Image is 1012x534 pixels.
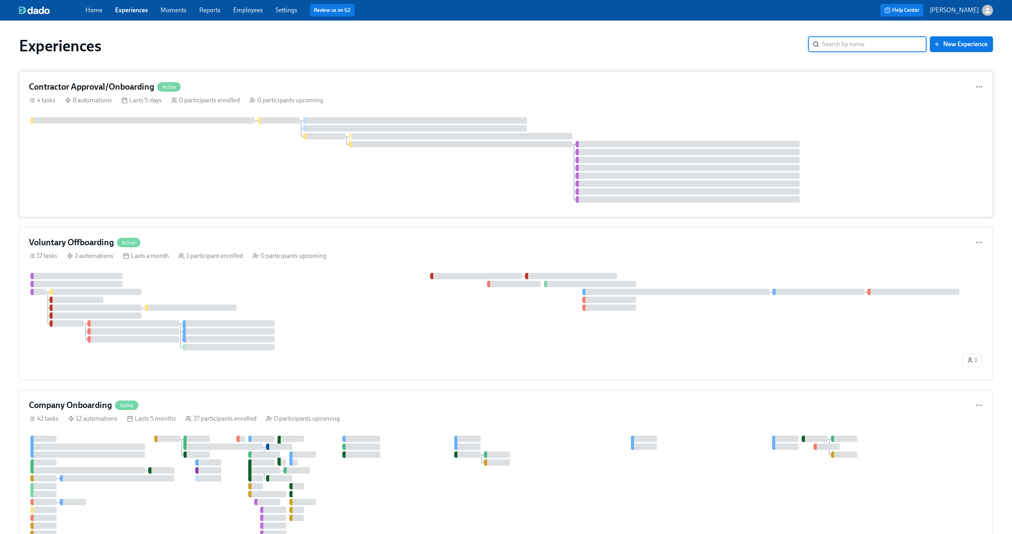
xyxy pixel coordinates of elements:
button: New Experience [930,36,993,52]
h4: Contractor Approval/Onboarding [29,81,154,93]
div: Lasts 5 months [127,414,176,423]
span: 1 [967,356,977,364]
div: 0 participants upcoming [266,414,340,423]
a: Contractor Approval/OnboardingActive4 tasks 8 automations Lasts 5 days 0 participants enrolled 0 ... [19,71,993,217]
div: Lasts 5 days [121,96,162,105]
div: Lasts a month [123,252,169,260]
div: 0 participants upcoming [249,96,323,105]
div: 1 participant enrolled [178,252,243,260]
div: 17 tasks [29,252,57,260]
div: 0 participants upcoming [253,252,327,260]
a: Experiences [115,6,148,14]
span: New Experience [935,40,987,48]
a: Reports [199,6,221,14]
div: 0 participants enrolled [171,96,240,105]
img: dado [19,6,50,14]
button: [PERSON_NAME] [930,5,993,16]
a: Settings [276,6,297,14]
button: Review us on G2 [310,4,355,17]
h4: Voluntary Offboarding [29,237,114,248]
a: dado [19,6,85,14]
h4: Company Onboarding [29,399,112,411]
h1: Experiences [19,36,102,55]
input: Search by name [822,36,927,52]
button: Help Center [880,4,923,17]
span: Active [157,84,181,90]
div: 37 participants enrolled [185,414,257,423]
a: Voluntary OffboardingActive17 tasks 2 automations Lasts a month 1 participant enrolled 0 particip... [19,227,993,380]
p: [PERSON_NAME] [930,6,979,15]
a: Moments [160,6,187,14]
a: Employees [233,6,263,14]
span: Active [115,402,138,408]
div: 4 tasks [29,96,55,105]
span: Help Center [884,6,919,14]
div: 2 automations [67,252,113,260]
a: Home [85,6,102,14]
a: Review us on G2 [314,6,351,14]
div: 12 automations [68,414,117,423]
div: 8 automations [65,96,112,105]
button: 1 [963,353,982,367]
div: 42 tasks [29,414,59,423]
span: Active [117,240,140,246]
